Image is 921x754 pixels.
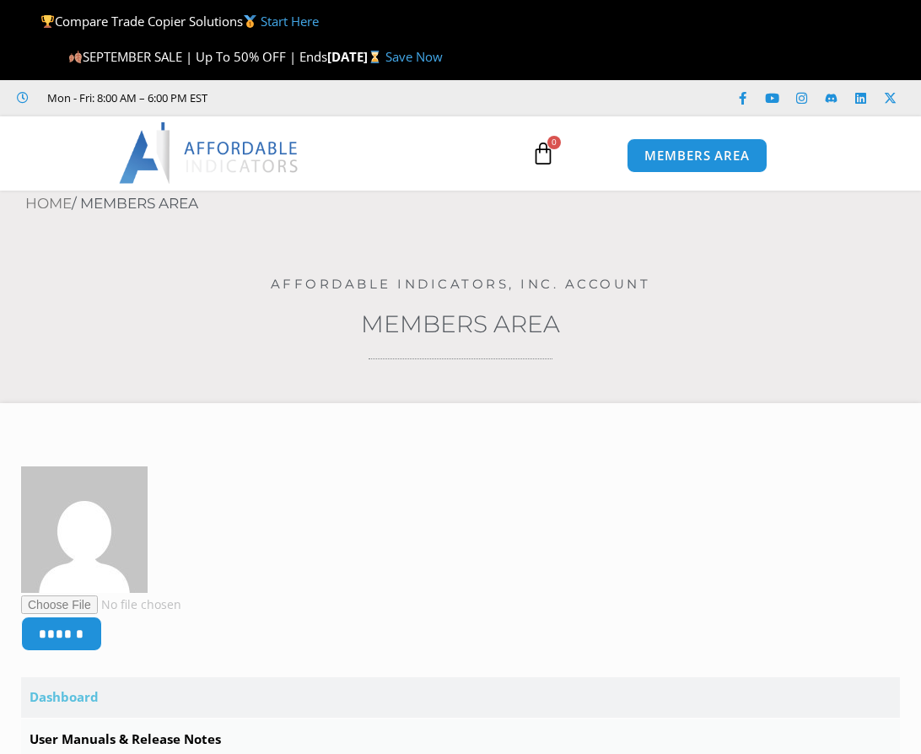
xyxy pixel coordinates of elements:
span: SEPTEMBER SALE | Up To 50% OFF | Ends [68,48,327,65]
img: 🥇 [244,15,256,28]
img: ⌛ [369,51,381,63]
span: Mon - Fri: 8:00 AM – 6:00 PM EST [43,88,207,108]
a: Affordable Indicators, Inc. Account [271,276,651,292]
img: fb481cfba33a73fc13876beb15ea2c43a9c11df17340dad473284ddcd3af48e0 [21,466,148,593]
span: Compare Trade Copier Solutions [40,13,318,30]
a: 0 [506,129,580,178]
a: Members Area [361,310,560,338]
img: LogoAI | Affordable Indicators – NinjaTrader [119,122,300,183]
strong: [DATE] [327,48,385,65]
span: MEMBERS AREA [644,149,750,162]
a: Start Here [261,13,319,30]
nav: Breadcrumb [25,191,921,218]
iframe: Customer reviews powered by Trustpilot [216,89,469,106]
a: Save Now [385,48,443,65]
a: Dashboard [21,677,900,718]
a: MEMBERS AREA [627,138,767,173]
img: 🍂 [69,51,82,63]
img: 🏆 [41,15,54,28]
a: Home [25,195,72,212]
span: 0 [547,136,561,149]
